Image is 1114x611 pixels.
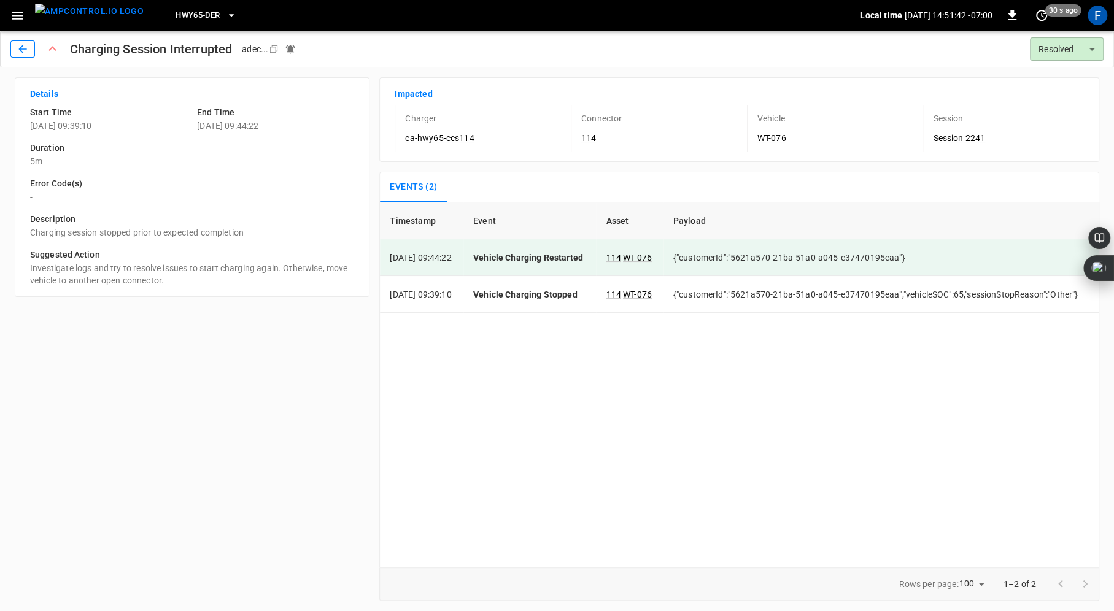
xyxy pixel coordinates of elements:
span: HWY65-DER [176,9,220,23]
h6: Duration [30,142,354,155]
h6: Suggested Action [30,248,354,262]
button: HWY65-DER [171,4,241,28]
button: set refresh interval [1032,6,1051,25]
p: Impacted [395,88,1084,100]
p: Vehicle Charging Restarted [473,252,586,264]
div: Resolved [1030,37,1104,61]
td: [DATE] 09:39:10 [380,276,463,313]
a: WT-076 [757,133,786,143]
th: Event [463,202,596,239]
button: Events (2) [380,172,447,202]
h6: Error Code(s) [30,177,354,191]
th: Timestamp [380,202,463,239]
p: [DATE] 14:51:42 -07:00 [905,9,992,21]
p: 5m [30,155,354,167]
div: Notifications sent [285,44,296,55]
a: Session 2241 [933,133,985,143]
a: 114 [606,290,621,299]
p: Connector [581,112,622,125]
div: adec ... [242,43,269,55]
p: Investigate logs and try to resolve issues to start charging again. Otherwise, move vehicle to an... [30,262,354,286]
p: Charger [405,112,436,125]
div: copy [268,42,280,56]
p: Local time [860,9,902,21]
th: Asset [596,202,663,239]
a: ca-hwy65-ccs114 [405,133,474,143]
p: Vehicle Charging Stopped [473,288,586,301]
td: {"customerId":"5621a570-21ba-51a0-a045-e37470195eaa","vehicleSOC":65,"sessionStopReason":"Other"} [663,276,1099,313]
a: WT-076 [623,253,652,263]
div: 100 [959,575,988,593]
p: - [30,191,354,203]
span: 30 s ago [1045,4,1081,17]
p: [DATE] 09:39:10 [30,120,187,132]
p: 1–2 of 2 [1004,578,1036,590]
p: Session [933,112,963,125]
div: profile-icon [1088,6,1107,25]
th: Payload [663,202,1099,239]
div: sessions table [379,202,1099,567]
h6: End Time [197,106,354,120]
p: Charging session stopped prior to expected completion [30,226,354,239]
img: ampcontrol.io logo [35,4,144,19]
p: [DATE] 09:44:22 [197,120,354,132]
p: Rows per page: [899,578,958,590]
a: 114 [606,253,621,263]
h6: Start Time [30,106,187,120]
a: 114 [581,133,596,143]
a: WT-076 [623,290,652,299]
td: {"customerId":"5621a570-21ba-51a0-a045-e37470195eaa"} [663,239,1099,276]
h6: Description [30,213,354,226]
p: Vehicle [757,112,785,125]
table: sessions table [380,202,1099,313]
td: [DATE] 09:44:22 [380,239,463,276]
h1: Charging Session Interrupted [70,39,232,59]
